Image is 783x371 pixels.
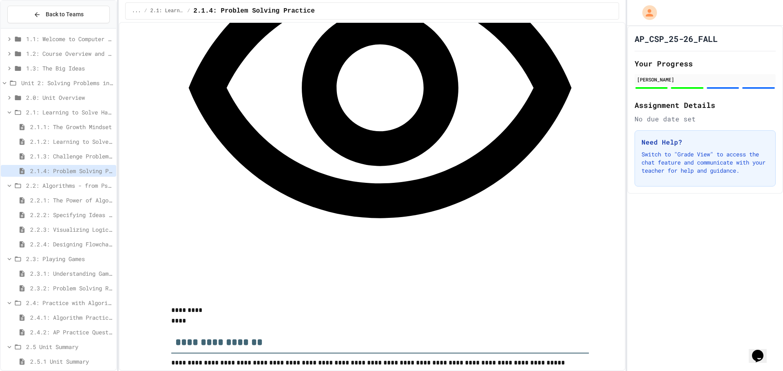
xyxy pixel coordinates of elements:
[21,79,113,87] span: Unit 2: Solving Problems in Computer Science
[132,8,141,14] span: ...
[26,108,113,116] span: 2.1: Learning to Solve Hard Problems
[641,137,769,147] h3: Need Help?
[30,240,113,248] span: 2.2.4: Designing Flowcharts
[749,338,775,363] iframe: chat widget
[635,33,718,44] h1: AP_CSP_25-26_FALL
[30,123,113,131] span: 2.1.1: The Growth Mindset
[26,342,113,351] span: 2.5 Unit Summary
[26,299,113,307] span: 2.4: Practice with Algorithms
[30,357,113,366] span: 2.5.1 Unit Summary
[30,167,113,175] span: 2.1.4: Problem Solving Practice
[193,6,315,16] span: 2.1.4: Problem Solving Practice
[30,196,113,204] span: 2.2.1: The Power of Algorithms
[30,269,113,278] span: 2.3.1: Understanding Games with Flowcharts
[634,3,659,22] div: My Account
[635,58,776,69] h2: Your Progress
[30,328,113,336] span: 2.4.2: AP Practice Questions
[30,284,113,292] span: 2.3.2: Problem Solving Reflection
[7,6,110,23] button: Back to Teams
[641,150,769,175] p: Switch to "Grade View" to access the chat feature and communicate with your teacher for help and ...
[30,137,113,146] span: 2.1.2: Learning to Solve Hard Problems
[26,93,113,102] span: 2.0: Unit Overview
[26,35,113,43] span: 1.1: Welcome to Computer Science
[635,99,776,111] h2: Assignment Details
[30,313,113,322] span: 2.4.1: Algorithm Practice Exercises
[26,49,113,58] span: 1.2: Course Overview and the AP Exam
[635,114,776,124] div: No due date set
[150,8,184,14] span: 2.1: Learning to Solve Hard Problems
[30,225,113,234] span: 2.2.3: Visualizing Logic with Flowcharts
[30,152,113,160] span: 2.1.3: Challenge Problem - The Bridge
[46,10,84,19] span: Back to Teams
[187,8,190,14] span: /
[26,255,113,263] span: 2.3: Playing Games
[30,211,113,219] span: 2.2.2: Specifying Ideas with Pseudocode
[637,76,773,83] div: [PERSON_NAME]
[144,8,147,14] span: /
[26,181,113,190] span: 2.2: Algorithms - from Pseudocode to Flowcharts
[26,64,113,72] span: 1.3: The Big Ideas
